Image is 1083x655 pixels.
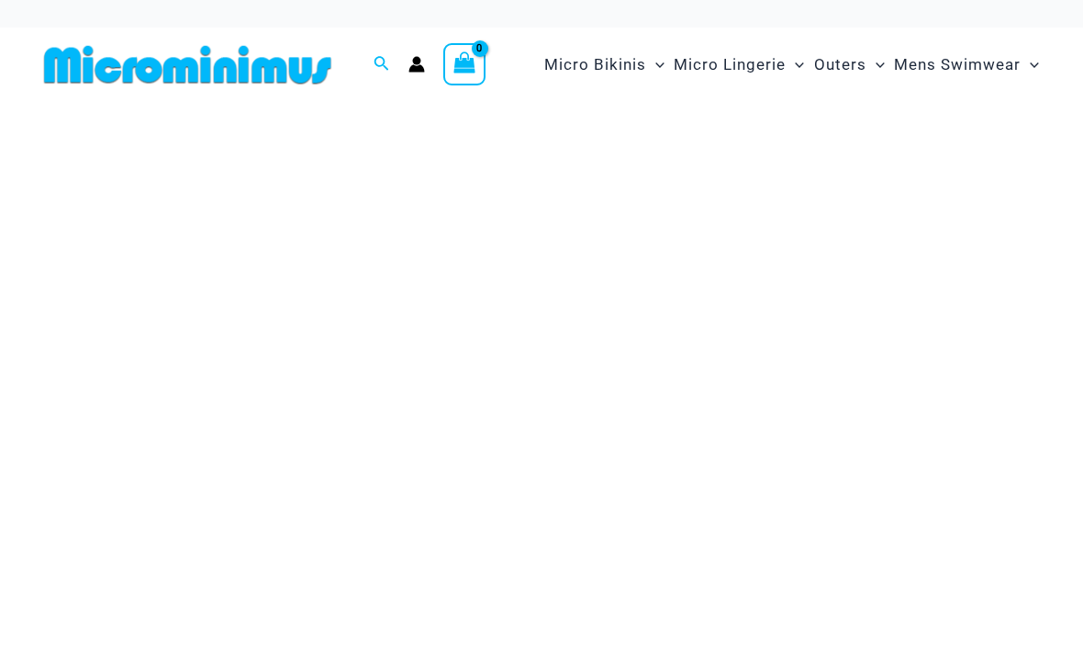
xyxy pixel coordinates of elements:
span: Menu Toggle [786,41,804,88]
a: Search icon link [374,53,390,76]
span: Micro Bikinis [544,41,646,88]
a: Micro LingerieMenu ToggleMenu Toggle [669,37,809,93]
span: Menu Toggle [1021,41,1039,88]
img: MM SHOP LOGO FLAT [37,44,339,85]
nav: Site Navigation [537,34,1046,96]
span: Menu Toggle [866,41,885,88]
span: Outers [814,41,866,88]
span: Micro Lingerie [674,41,786,88]
a: OutersMenu ToggleMenu Toggle [809,37,889,93]
a: Account icon link [408,56,425,73]
span: Mens Swimwear [894,41,1021,88]
a: Mens SwimwearMenu ToggleMenu Toggle [889,37,1044,93]
img: Waves Breaking Ocean Bikini Pack [10,121,1073,483]
a: View Shopping Cart, empty [443,43,486,85]
span: Menu Toggle [646,41,664,88]
a: Micro BikinisMenu ToggleMenu Toggle [540,37,669,93]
